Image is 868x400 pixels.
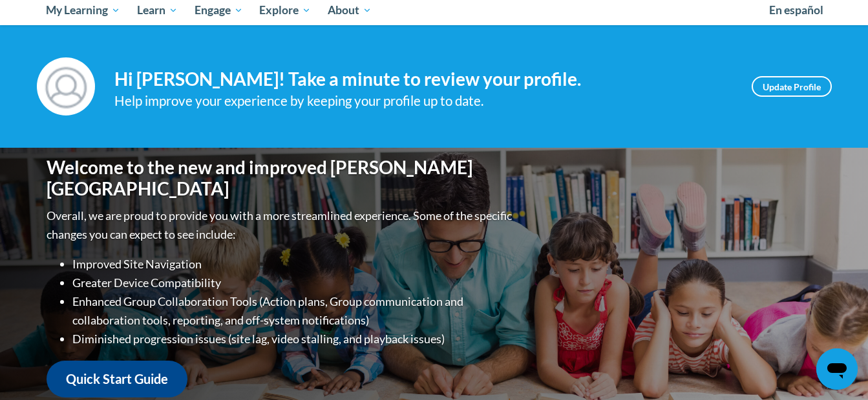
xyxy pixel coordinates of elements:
span: En español [769,3,823,17]
span: About [328,3,372,18]
li: Enhanced Group Collaboration Tools (Action plans, Group communication and collaboration tools, re... [72,292,515,330]
span: Engage [195,3,243,18]
span: Explore [259,3,311,18]
div: Help improve your experience by keeping your profile up to date. [114,90,732,112]
img: Profile Image [37,57,95,115]
h4: Hi [PERSON_NAME]! Take a minute to review your profile. [114,68,732,90]
li: Improved Site Navigation [72,255,515,274]
iframe: Button to launch messaging window [816,348,858,390]
li: Greater Device Compatibility [72,274,515,292]
a: Update Profile [752,76,832,97]
a: Quick Start Guide [47,361,187,397]
span: My Learning [46,3,120,18]
h1: Welcome to the new and improved [PERSON_NAME][GEOGRAPHIC_DATA] [47,157,515,200]
li: Diminished progression issues (site lag, video stalling, and playback issues) [72,330,515,348]
p: Overall, we are proud to provide you with a more streamlined experience. Some of the specific cha... [47,206,515,244]
span: Learn [137,3,178,18]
